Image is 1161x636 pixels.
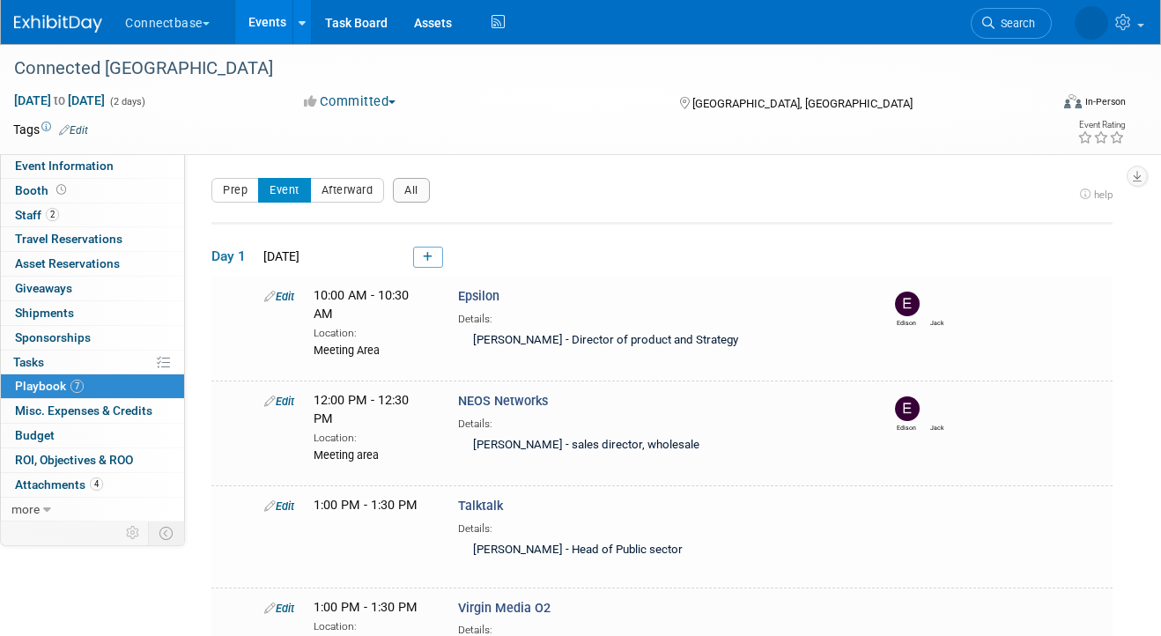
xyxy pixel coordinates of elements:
span: 7 [70,380,84,393]
div: Location: [314,617,432,634]
td: Personalize Event Tab Strip [118,521,149,544]
td: Tags [13,121,88,138]
span: 12:00 PM - 12:30 PM [314,393,409,425]
span: ROI, Objectives & ROO [15,453,133,467]
span: Playbook [15,379,84,393]
a: Sponsorships [1,326,184,350]
span: [DATE] [258,249,299,263]
a: Travel Reservations [1,227,184,251]
a: Misc. Expenses & Credits [1,399,184,423]
img: Edison Smith-Stubbs [895,396,920,421]
a: Edit [264,499,294,513]
span: to [51,93,68,107]
span: help [1094,189,1113,201]
span: 1:00 PM - 1:30 PM [314,600,418,615]
a: Asset Reservations [1,252,184,276]
span: Misc. Expenses & Credits [15,403,152,418]
span: Booth not reserved yet [53,183,70,196]
div: Event Format [963,92,1127,118]
div: Event Rating [1077,121,1125,129]
div: Details: [458,516,865,536]
img: ExhibitDay [14,15,102,33]
span: Day 1 [211,247,255,266]
span: more [11,502,40,516]
span: Budget [15,428,55,442]
span: (2 days) [108,96,145,107]
span: Attachments [15,477,103,492]
span: 10:00 AM - 10:30 AM [314,288,409,321]
div: [PERSON_NAME] - Head of Public sector [458,536,865,566]
td: Toggle Event Tabs [149,521,185,544]
div: [PERSON_NAME] - Director of product and Strategy [458,327,865,356]
a: Tasks [1,351,184,374]
div: Connected [GEOGRAPHIC_DATA] [8,53,1031,85]
span: Staff [15,208,59,222]
span: NEOS Networks [458,394,548,409]
span: Event Information [15,159,114,173]
span: Virgin Media O2 [458,601,551,616]
span: Talktalk [458,499,503,514]
span: Sponsorships [15,330,91,344]
img: Jack Davey [926,396,950,421]
a: Edit [264,602,294,615]
span: [DATE] [DATE] [13,92,106,108]
span: Shipments [15,306,74,320]
img: Jack Davey [926,292,950,316]
div: Details: [458,307,865,327]
img: Melissa Frank [1075,6,1108,40]
div: Jack Davey [926,421,948,433]
button: Afterward [310,178,385,203]
span: 1:00 PM - 1:30 PM [314,498,418,513]
a: Event Information [1,154,184,178]
span: Giveaways [15,281,72,295]
button: All [393,178,430,203]
a: Giveaways [1,277,184,300]
button: Committed [298,92,403,111]
div: Location: [314,428,432,446]
div: Meeting area [314,446,432,463]
span: Asset Reservations [15,256,120,270]
img: Edison Smith-Stubbs [895,292,920,316]
a: Edit [59,124,88,137]
div: Location: [314,323,432,341]
a: more [1,498,184,521]
a: Edit [264,395,294,408]
a: ROI, Objectives & ROO [1,448,184,472]
div: [PERSON_NAME] - sales director, wholesale [458,432,865,461]
span: Search [995,17,1035,30]
button: Event [258,178,311,203]
span: [GEOGRAPHIC_DATA], [GEOGRAPHIC_DATA] [692,97,913,110]
a: Staff2 [1,203,184,227]
div: Details: [458,411,865,432]
a: Search [971,8,1052,39]
span: Booth [15,183,70,197]
div: Jack Davey [926,316,948,328]
div: Edison Smith-Stubbs [895,421,917,433]
a: Budget [1,424,184,447]
a: Shipments [1,301,184,325]
div: Meeting Area [314,341,432,359]
a: Playbook7 [1,374,184,398]
a: Booth [1,179,184,203]
span: Travel Reservations [15,232,122,246]
div: In-Person [1084,95,1126,108]
a: Edit [264,290,294,303]
span: 4 [90,477,103,491]
span: 2 [46,208,59,221]
img: Format-Inperson.png [1064,94,1082,108]
div: Edison Smith-Stubbs [895,316,917,328]
button: Prep [211,178,259,203]
span: Epsilon [458,289,499,304]
span: Tasks [13,355,44,369]
a: Attachments4 [1,473,184,497]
